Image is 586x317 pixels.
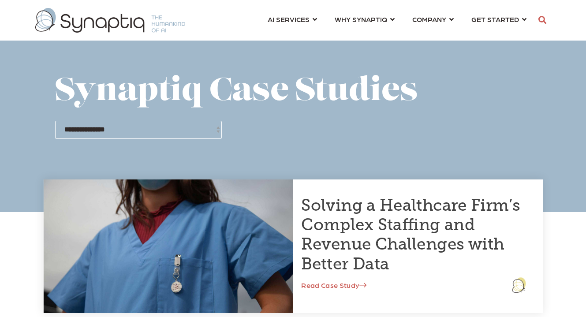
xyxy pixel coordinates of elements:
[35,8,185,33] img: synaptiq logo-1
[268,13,310,25] span: AI SERVICES
[301,280,366,289] a: Read Case Study
[471,11,526,27] a: GET STARTED
[412,13,446,25] span: COMPANY
[471,13,519,25] span: GET STARTED
[335,11,395,27] a: WHY SYNAPTIQ
[412,11,454,27] a: COMPANY
[512,277,526,293] img: logo
[301,196,520,273] a: Solving a Healthcare Firm’s Complex Staffing and Revenue Challenges with Better Data
[55,75,531,110] h1: Synaptiq Case Studies
[268,11,317,27] a: AI SERVICES
[335,13,387,25] span: WHY SYNAPTIQ
[259,4,535,36] nav: menu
